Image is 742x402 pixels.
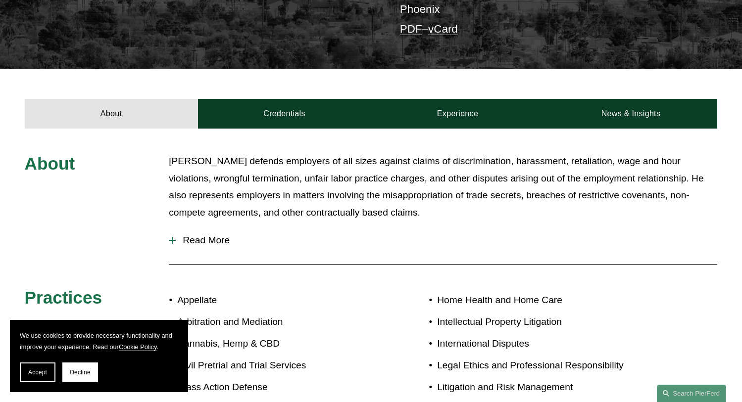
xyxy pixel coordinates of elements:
[428,23,458,35] a: vCard
[25,288,102,307] span: Practices
[25,99,198,129] a: About
[437,335,660,353] p: International Disputes
[437,292,660,309] p: Home Health and Home Care
[177,313,371,331] p: Arbitration and Mediation
[169,227,717,253] button: Read More
[544,99,717,129] a: News & Insights
[437,379,660,396] p: Litigation and Risk Management
[177,335,371,353] p: Cannabis, Hemp & CBD
[177,357,371,374] p: Civil Pretrial and Trial Services
[177,379,371,396] p: Class Action Defense
[119,343,157,351] a: Cookie Policy
[70,369,91,376] span: Decline
[176,235,717,246] span: Read More
[437,313,660,331] p: Intellectual Property Litigation
[198,99,371,129] a: Credentials
[400,23,422,35] a: PDF
[20,362,55,382] button: Accept
[20,330,178,353] p: We use cookies to provide necessary functionality and improve your experience. Read our .
[25,154,75,173] span: About
[169,153,717,221] p: [PERSON_NAME] defends employers of all sizes against claims of discrimination, harassment, retali...
[657,385,726,402] a: Search this site
[62,362,98,382] button: Decline
[177,292,371,309] p: Appellate
[371,99,544,129] a: Experience
[10,320,188,392] section: Cookie banner
[28,369,47,376] span: Accept
[437,357,660,374] p: Legal Ethics and Professional Responsibility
